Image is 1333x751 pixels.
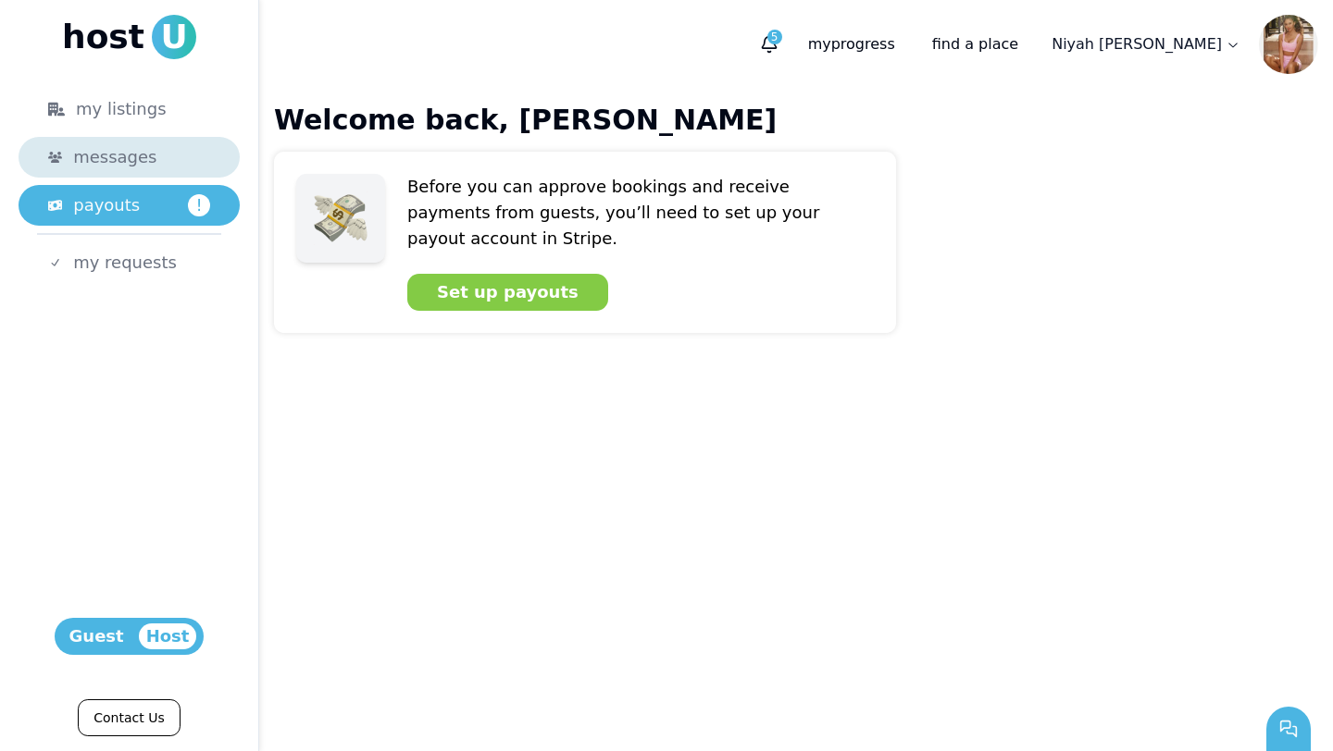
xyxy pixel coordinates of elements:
[1040,26,1252,63] a: Niyah [PERSON_NAME]
[917,26,1033,63] a: find a place
[62,15,196,59] a: hostU
[767,30,782,44] span: 5
[19,89,240,129] a: my listings
[808,35,831,53] span: my
[73,144,156,170] span: messages
[19,137,240,178] a: messages
[19,185,240,226] a: payouts!
[188,194,210,216] span: !
[274,104,1318,137] h1: Welcome back, [PERSON_NAME]
[19,242,240,283] a: my requests
[407,274,608,311] button: Set up payouts
[62,18,144,55] span: host
[62,623,131,649] span: Guest
[407,174,874,252] div: Before you can approve bookings and receive payments from guests, you’ll need to set up your payo...
[73,192,140,218] span: payouts
[314,191,368,246] img: money
[139,623,197,649] span: Host
[78,699,180,736] a: Contact Us
[48,96,210,122] div: my listings
[753,28,786,61] button: 5
[793,26,910,63] p: progress
[73,250,177,276] span: my requests
[152,15,196,59] span: U
[1052,33,1222,55] p: Niyah [PERSON_NAME]
[437,279,579,305] div: Set up payouts
[1259,15,1318,74] img: Niyah Coleman avatar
